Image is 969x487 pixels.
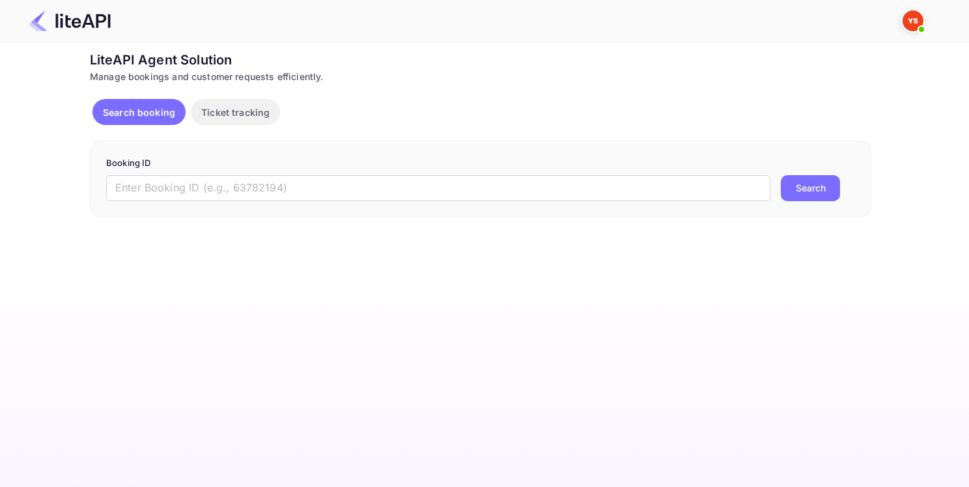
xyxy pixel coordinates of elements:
p: Ticket tracking [201,105,270,119]
p: Booking ID [106,157,855,170]
div: Manage bookings and customer requests efficiently. [90,70,871,83]
img: Yandex Support [903,10,923,31]
input: Enter Booking ID (e.g., 63782194) [106,175,770,201]
img: LiteAPI Logo [29,10,111,31]
div: LiteAPI Agent Solution [90,50,871,70]
p: Search booking [103,105,175,119]
button: Search [781,175,840,201]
